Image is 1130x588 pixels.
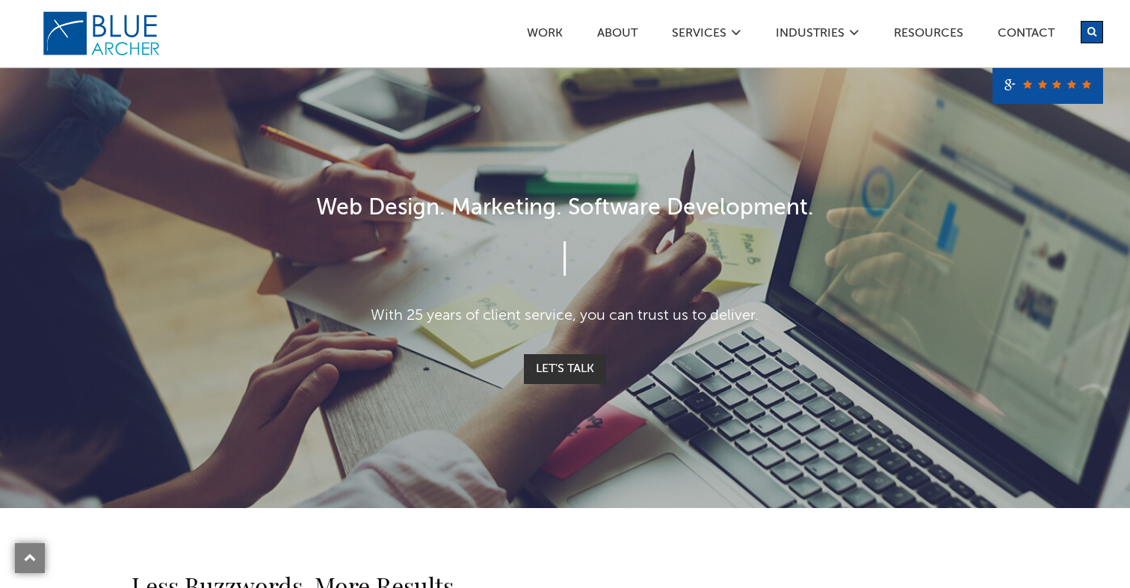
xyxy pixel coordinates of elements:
[671,28,727,43] a: SERVICES
[560,242,569,278] span: |
[893,28,964,43] a: Resources
[526,28,564,43] a: Work
[775,28,845,43] a: Industries
[42,10,161,57] img: Blue Archer Logo
[997,28,1055,43] a: Contact
[132,192,998,226] h1: Web Design. Marketing. Software Development.
[596,28,638,43] a: ABOUT
[132,305,998,327] p: With 25 years of client service, you can trust us to deliver.
[524,354,606,384] a: Let's Talk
